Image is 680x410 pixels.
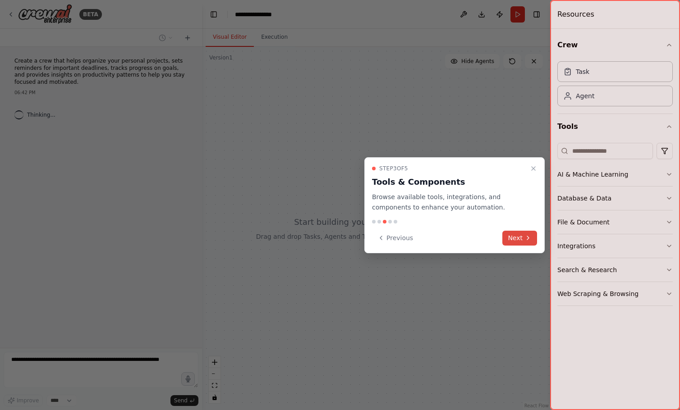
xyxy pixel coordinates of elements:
[372,231,418,246] button: Previous
[379,165,408,172] span: Step 3 of 5
[207,8,220,21] button: Hide left sidebar
[502,231,537,246] button: Next
[528,163,539,174] button: Close walkthrough
[372,176,526,188] h3: Tools & Components
[372,192,526,213] p: Browse available tools, integrations, and components to enhance your automation.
